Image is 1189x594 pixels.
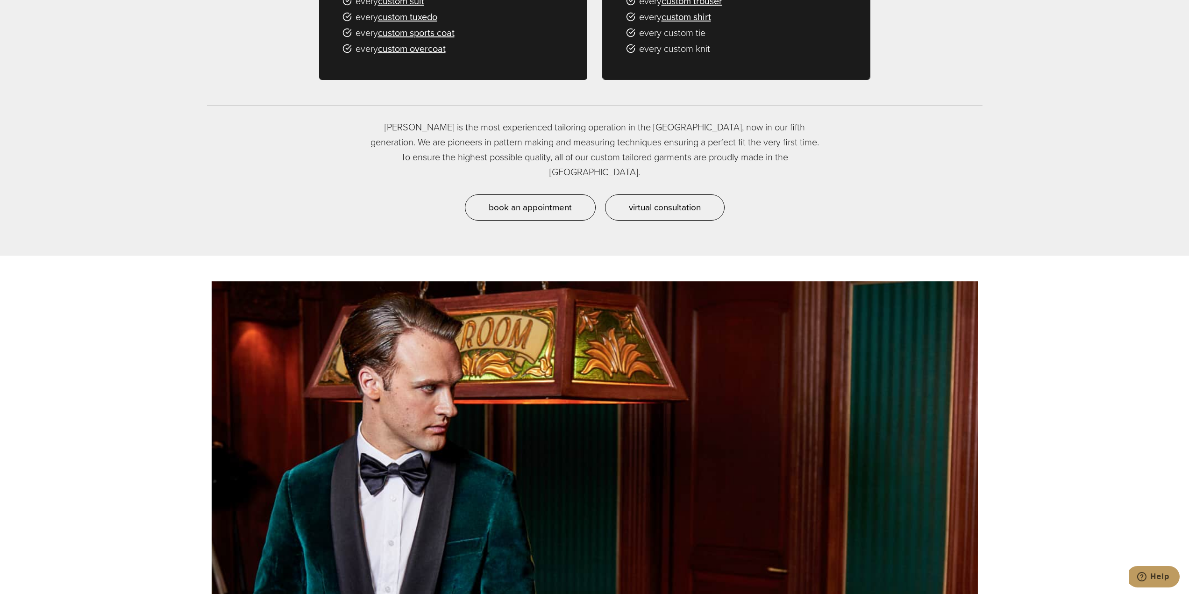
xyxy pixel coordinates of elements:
[629,200,701,214] span: virtual consultation
[378,26,455,40] a: custom sports coat
[605,194,725,221] a: virtual consultation
[465,194,596,221] a: book an appointment
[639,25,705,40] span: every custom tie
[356,41,446,56] span: every
[662,10,711,24] a: custom shirt
[639,9,711,24] span: every
[378,10,437,24] a: custom tuxedo
[1129,566,1180,589] iframe: Opens a widget where you can chat to one of our agents
[356,25,455,40] span: every
[356,9,437,24] span: every
[378,42,446,56] a: custom overcoat
[489,200,572,214] span: book an appointment
[366,120,824,179] p: [PERSON_NAME] is the most experienced tailoring operation in the [GEOGRAPHIC_DATA], now in our fi...
[639,41,710,56] span: every custom knit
